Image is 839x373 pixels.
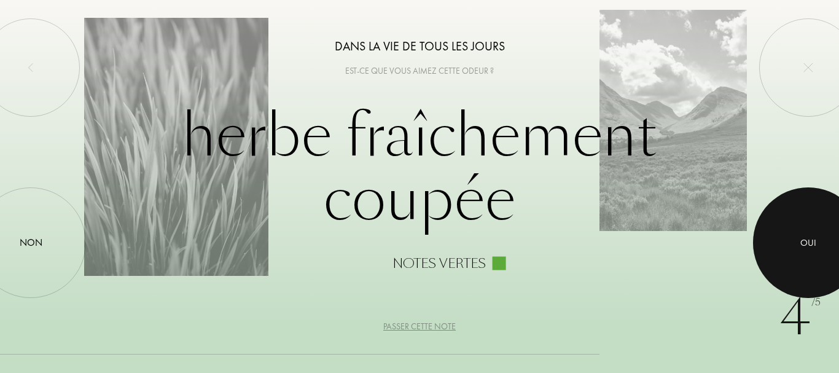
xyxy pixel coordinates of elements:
img: quit_onboard.svg [803,63,813,73]
div: Herbe fraîchement coupée [84,103,755,270]
div: Non [20,235,42,250]
img: left_onboard.svg [26,63,36,73]
div: Notes vertes [392,256,486,270]
div: 4 [779,281,821,355]
div: Oui [800,235,816,249]
div: Passer cette note [383,320,456,333]
span: /5 [811,296,821,310]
